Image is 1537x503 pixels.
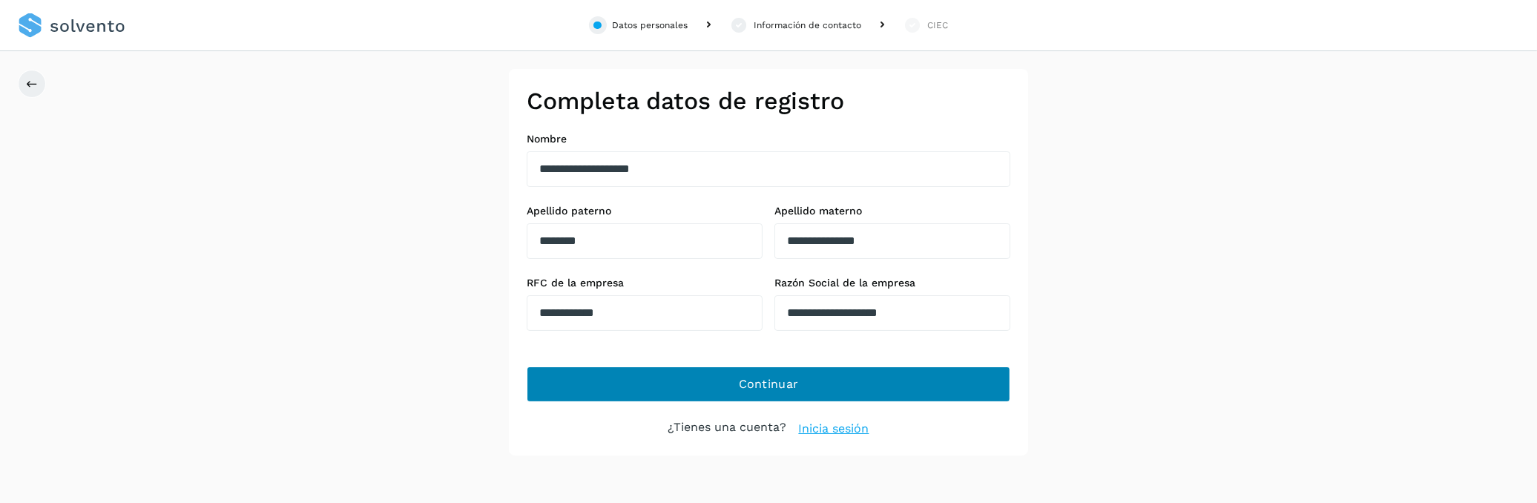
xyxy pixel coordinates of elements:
a: Inicia sesión [799,420,869,438]
label: Nombre [527,133,1010,145]
label: Apellido materno [774,205,1010,217]
h2: Completa datos de registro [527,87,1010,115]
label: RFC de la empresa [527,277,763,289]
div: CIEC [928,19,949,32]
div: Información de contacto [754,19,862,32]
div: Datos personales [613,19,688,32]
label: Razón Social de la empresa [774,277,1010,289]
p: ¿Tienes una cuenta? [668,420,787,438]
span: Continuar [739,376,799,392]
label: Apellido paterno [527,205,763,217]
button: Continuar [527,366,1010,402]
